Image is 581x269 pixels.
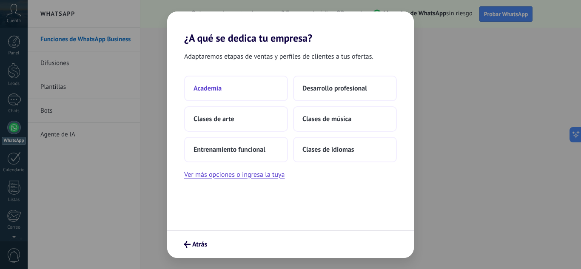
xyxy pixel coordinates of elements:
button: Entrenamiento funcional [184,137,288,162]
h2: ¿A qué se dedica tu empresa? [167,11,414,44]
button: Clases de música [293,106,397,132]
button: Clases de idiomas [293,137,397,162]
span: Clases de música [302,115,351,123]
span: Clases de arte [194,115,234,123]
span: Clases de idiomas [302,145,354,154]
button: Atrás [180,237,211,252]
button: Desarrollo profesional [293,76,397,101]
button: Ver más opciones o ingresa la tuya [184,169,285,180]
button: Academia [184,76,288,101]
button: Clases de arte [184,106,288,132]
span: Atrás [192,241,207,247]
span: Adaptaremos etapas de ventas y perfiles de clientes a tus ofertas. [184,51,373,62]
span: Entrenamiento funcional [194,145,265,154]
span: Desarrollo profesional [302,84,367,93]
span: Academia [194,84,222,93]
